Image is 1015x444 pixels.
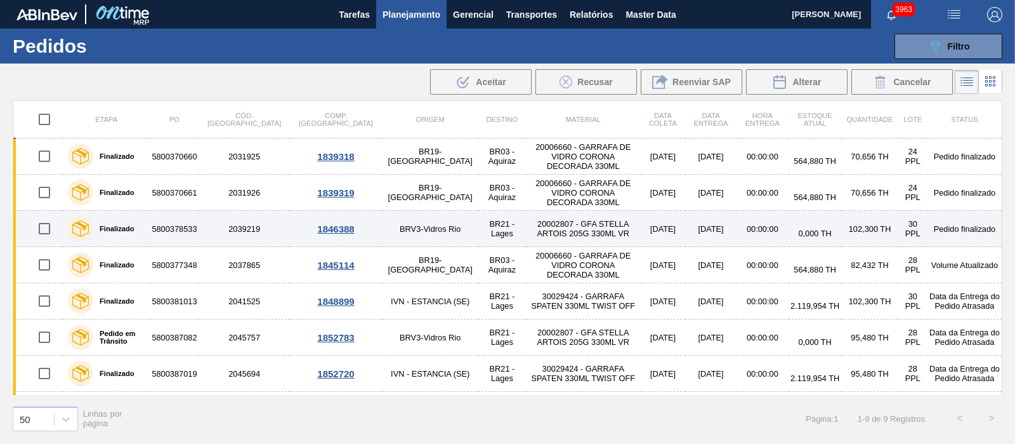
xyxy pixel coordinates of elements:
[685,356,737,392] td: [DATE]
[526,247,641,283] td: 20006660 - GARRAFA DE VIDRO CORONA DECORADA 330ML
[641,356,685,392] td: [DATE]
[199,392,290,428] td: 2045695
[841,283,898,320] td: 102,300 TH
[150,247,199,283] td: 5800377348
[487,116,518,123] span: Destino
[898,283,927,320] td: 30 PPL
[641,138,685,175] td: [DATE]
[13,320,1002,356] a: Pedido em Trânsito58003870822045757BRV3-Vidros RioBR21 - Lages20002807 - GFA STELLA ARTOIS 205G 3...
[737,175,789,211] td: 00:00:00
[292,187,381,198] div: 1839319
[737,138,789,175] td: 00:00:00
[898,211,927,247] td: 30 PPL
[898,247,927,283] td: 28 PPL
[806,414,838,424] span: Página : 1
[846,116,893,123] span: Quantidade
[199,138,290,175] td: 2031925
[478,320,526,356] td: BR21 - Lages
[746,69,848,95] div: Alterar Pedido
[93,152,134,160] label: Finalizado
[292,151,381,162] div: 1839318
[526,211,641,247] td: 20002807 - GFA STELLA ARTOIS 205G 330ML VR
[13,138,1002,175] a: Finalizado58003706602031925BR19-[GEOGRAPHIC_DATA]BR03 - Aquiraz20006660 - GARRAFA DE VIDRO CORONA...
[641,175,685,211] td: [DATE]
[641,247,685,283] td: [DATE]
[649,112,677,127] span: Data coleta
[927,175,1002,211] td: Pedido finalizado
[737,211,789,247] td: 00:00:00
[685,211,737,247] td: [DATE]
[685,320,737,356] td: [DATE]
[93,297,134,305] label: Finalizado
[790,301,839,311] span: 2.119,954 TH
[478,247,526,283] td: BR03 - Aquiraz
[737,283,789,320] td: 00:00:00
[737,320,789,356] td: 00:00:00
[898,392,927,428] td: 30 PPL
[383,7,440,22] span: Planejamento
[851,69,953,95] button: Cancelar
[150,356,199,392] td: 5800387019
[150,138,199,175] td: 5800370660
[207,112,281,127] span: Cód. [GEOGRAPHIC_DATA]
[535,69,637,95] div: Recusar
[641,283,685,320] td: [DATE]
[685,392,737,428] td: [DATE]
[93,189,134,196] label: Finalizado
[790,373,839,383] span: 2.119,954 TH
[987,7,1002,22] img: Logout
[16,9,77,20] img: TNhmsLtSVTkK8tSr43FrP2fwEKptu5GPRR3wAAAABJRU5ErkJggg==
[13,211,1002,247] a: Finalizado58003785332039219BRV3-Vidros RioBR21 - Lages20002807 - GFA STELLA ARTOIS 205G 330ML VR[...
[93,261,134,269] label: Finalizado
[339,7,370,22] span: Tarefas
[93,370,134,377] label: Finalizado
[948,41,970,51] span: Filtro
[946,7,962,22] img: userActions
[979,70,1002,94] div: Visão em Cards
[841,392,898,428] td: 102,300 TH
[858,414,925,424] span: 1 - 9 de 9 Registros
[898,320,927,356] td: 28 PPL
[841,320,898,356] td: 95,480 TH
[927,211,1002,247] td: Pedido finalizado
[13,175,1002,211] a: Finalizado58003706612031926BR19-[GEOGRAPHIC_DATA]BR03 - Aquiraz20006660 - GARRAFA DE VIDRO CORONA...
[526,392,641,428] td: 30029424 - GARRAFA SPATEN 330ML TWIST OFF
[199,320,290,356] td: 2045757
[93,330,145,345] label: Pedido em Trânsito
[894,34,1002,59] button: Filtro
[898,138,927,175] td: 24 PPL
[478,211,526,247] td: BR21 - Lages
[478,283,526,320] td: BR21 - Lages
[95,116,117,123] span: Etapa
[13,39,197,53] h1: Pedidos
[685,247,737,283] td: [DATE]
[199,175,290,211] td: 2031926
[13,356,1002,392] a: Finalizado58003870192045694IVN - ESTANCIA (SE)BR21 - Lages30029424 - GARRAFA SPATEN 330ML TWIST O...
[903,116,922,123] span: Lote
[150,175,199,211] td: 5800370661
[641,69,742,95] button: Reenviar SAP
[927,356,1002,392] td: Data da Entrega do Pedido Atrasada
[798,229,831,238] span: 0,000 TH
[382,283,478,320] td: IVN - ESTANCIA (SE)
[199,211,290,247] td: 2039219
[382,175,478,211] td: BR19-[GEOGRAPHIC_DATA]
[566,116,601,123] span: Material
[693,112,728,127] span: Data Entrega
[570,7,613,22] span: Relatórios
[478,356,526,392] td: BR21 - Lages
[851,69,953,95] div: Cancelar Pedidos em Massa
[641,320,685,356] td: [DATE]
[292,260,381,271] div: 1845114
[927,283,1002,320] td: Data da Entrega do Pedido Atrasada
[526,356,641,392] td: 30029424 - GARRAFA SPATEN 330ML TWIST OFF
[299,112,372,127] span: Comp. [GEOGRAPHIC_DATA]
[797,112,832,127] span: Estoque atual
[453,7,494,22] span: Gerencial
[927,138,1002,175] td: Pedido finalizado
[625,7,676,22] span: Master Data
[685,138,737,175] td: [DATE]
[13,247,1002,283] a: Finalizado58003773482037865BR19-[GEOGRAPHIC_DATA]BR03 - Aquiraz20006660 - GARRAFA DE VIDRO CORONA...
[382,320,478,356] td: BRV3-Vidros Rio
